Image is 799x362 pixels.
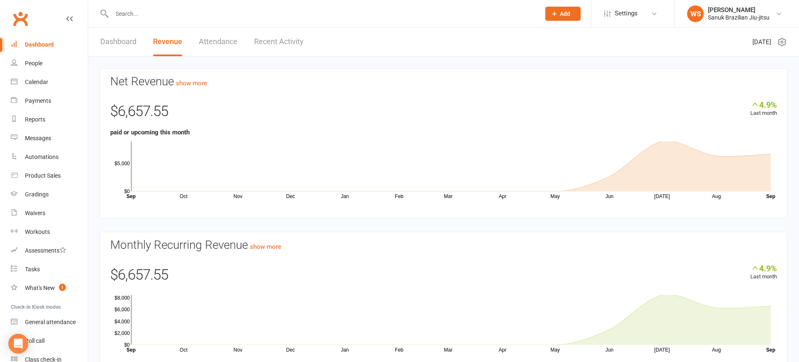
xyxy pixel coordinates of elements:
[25,228,50,235] div: Workouts
[25,285,55,291] div: What's New
[11,332,88,350] a: Roll call
[11,260,88,279] a: Tasks
[8,334,28,354] div: Open Intercom Messenger
[750,263,777,281] div: Last month
[25,337,45,344] div: Roll call
[25,210,45,216] div: Waivers
[11,279,88,298] a: What's New1
[254,27,304,56] a: Recent Activity
[708,6,769,14] div: [PERSON_NAME]
[752,37,771,47] span: [DATE]
[100,27,136,56] a: Dashboard
[11,148,88,166] a: Automations
[110,100,777,127] div: $6,657.55
[176,79,207,87] a: show more
[110,129,190,136] strong: paid or upcoming this month
[25,79,48,85] div: Calendar
[11,92,88,110] a: Payments
[11,166,88,185] a: Product Sales
[25,319,76,325] div: General attendance
[560,10,570,17] span: Add
[545,7,581,21] button: Add
[11,35,88,54] a: Dashboard
[11,223,88,241] a: Workouts
[25,60,42,67] div: People
[687,5,704,22] div: WS
[25,191,49,198] div: Gradings
[11,204,88,223] a: Waivers
[25,172,61,179] div: Product Sales
[750,100,777,118] div: Last month
[109,8,534,20] input: Search...
[110,75,777,88] h3: Net Revenue
[25,97,51,104] div: Payments
[10,8,31,29] a: Clubworx
[11,241,88,260] a: Assessments
[11,110,88,129] a: Reports
[11,73,88,92] a: Calendar
[59,284,66,291] span: 1
[25,247,66,254] div: Assessments
[11,185,88,204] a: Gradings
[11,313,88,332] a: General attendance kiosk mode
[25,154,59,160] div: Automations
[153,27,182,56] a: Revenue
[25,135,51,141] div: Messages
[25,116,45,123] div: Reports
[250,243,281,250] a: show more
[750,100,777,109] div: 4.9%
[25,266,40,273] div: Tasks
[11,54,88,73] a: People
[708,14,769,21] div: Sanuk Brazilian Jiu-jitsu
[110,263,777,291] div: $6,657.55
[110,239,777,252] h3: Monthly Recurring Revenue
[750,263,777,273] div: 4.9%
[25,41,54,48] div: Dashboard
[11,129,88,148] a: Messages
[615,4,638,23] span: Settings
[199,27,237,56] a: Attendance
